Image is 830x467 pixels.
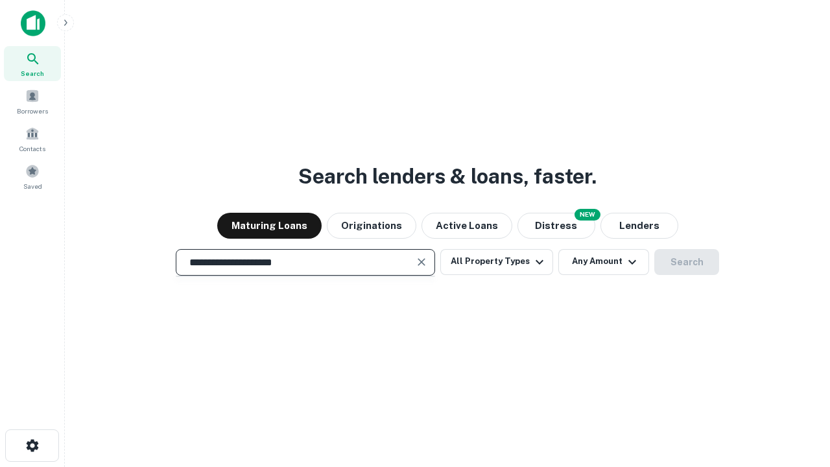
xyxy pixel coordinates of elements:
div: NEW [575,209,600,221]
a: Saved [4,159,61,194]
iframe: Chat Widget [765,363,830,425]
button: All Property Types [440,249,553,275]
button: Any Amount [558,249,649,275]
button: Clear [412,253,431,271]
a: Contacts [4,121,61,156]
button: Lenders [600,213,678,239]
span: Search [21,68,44,78]
h3: Search lenders & loans, faster. [298,161,597,192]
button: Active Loans [421,213,512,239]
button: Search distressed loans with lien and other non-mortgage details. [517,213,595,239]
a: Search [4,46,61,81]
a: Borrowers [4,84,61,119]
span: Saved [23,181,42,191]
img: capitalize-icon.png [21,10,45,36]
span: Contacts [19,143,45,154]
button: Maturing Loans [217,213,322,239]
button: Originations [327,213,416,239]
span: Borrowers [17,106,48,116]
